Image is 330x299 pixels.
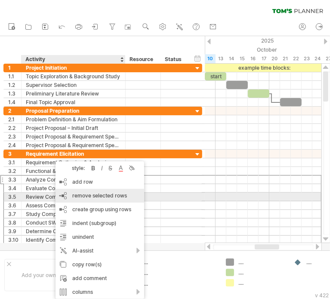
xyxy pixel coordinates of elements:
[8,236,21,244] div: 3.10
[165,55,184,64] div: Status
[291,54,302,63] div: Wednesday, 22 October 2025
[8,227,21,235] div: 3.9
[26,124,121,132] div: Project Proposal – Initial Draft
[143,280,216,287] div: ....
[26,158,121,166] div: Requirement Gathering & Analysis
[143,259,216,266] div: ....
[312,54,323,63] div: Friday, 24 October 2025
[8,89,21,98] div: 1.3
[205,54,216,63] div: Friday, 10 October 2025
[26,184,121,192] div: Evaluate Competitor Strategies
[26,89,121,98] div: Preliminary Literature Review
[26,210,121,218] div: Study Competitor Customer Reviews
[143,269,216,277] div: ....
[26,193,121,201] div: Review Competitor Pricing
[238,269,285,276] div: ....
[280,54,291,63] div: Tuesday, 21 October 2025
[26,201,121,210] div: Assess Competitor Marketing
[8,98,21,106] div: 1.4
[26,64,121,72] div: Project Initiation
[8,133,21,141] div: 2.3
[56,203,144,216] div: create group using rows
[26,98,121,106] div: Final Topic Approval
[8,141,21,149] div: 2.4
[8,107,21,115] div: 2
[4,259,85,291] div: Add your own logo
[26,150,121,158] div: Requirement Elicitation
[8,210,21,218] div: 3.7
[8,115,21,123] div: 2.1
[8,193,21,201] div: 3.5
[26,115,121,123] div: Problem Definition & Aim Formulation
[269,54,280,63] div: Monday, 20 October 2025
[59,165,89,171] div: style:
[26,141,121,149] div: Project Proposal & Requirement Specification – Final
[26,72,121,80] div: Topic Exploration & Background Study
[56,216,144,230] div: indent (subgroup)
[8,150,21,158] div: 3
[25,55,120,64] div: Activity
[216,54,226,63] div: Monday, 13 October 2025
[26,219,121,227] div: Conduct SWOT Analysis
[56,258,144,271] div: copy row(s)
[238,259,285,266] div: ....
[56,175,144,189] div: add row
[315,292,329,299] div: v 422
[56,285,144,299] div: columns
[8,176,21,184] div: 3.3
[26,167,121,175] div: Functional & Non-functional Requirement Documentation
[56,271,144,285] div: add comment
[26,236,121,244] div: Identify Competitor Weaknesses
[8,81,21,89] div: 1.2
[8,158,21,166] div: 3.1
[205,72,226,80] div: start
[237,54,248,63] div: Wednesday, 15 October 2025
[26,133,121,141] div: Project Proposal & Requirement Specification – Final Draft
[248,54,259,63] div: Thursday, 16 October 2025
[8,184,21,192] div: 3.4
[72,192,127,199] span: remove selected rows
[26,81,121,89] div: Supervisor Selection
[8,201,21,210] div: 3.6
[26,176,121,184] div: Analyze Competitor Products
[259,54,269,63] div: Friday, 17 October 2025
[8,124,21,132] div: 2.2
[8,64,21,72] div: 1
[238,279,285,287] div: ....
[130,55,156,64] div: Resource
[56,230,144,244] div: unindent
[26,227,121,235] div: Determine Competitor Strengths
[8,219,21,227] div: 3.8
[8,72,21,80] div: 1.1
[302,54,312,63] div: Thursday, 23 October 2025
[26,107,121,115] div: Proposal Preparation
[8,167,21,175] div: 3.2
[226,54,237,63] div: Tuesday, 14 October 2025
[205,64,323,72] div: example time blocks:
[56,244,144,258] div: AI-assist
